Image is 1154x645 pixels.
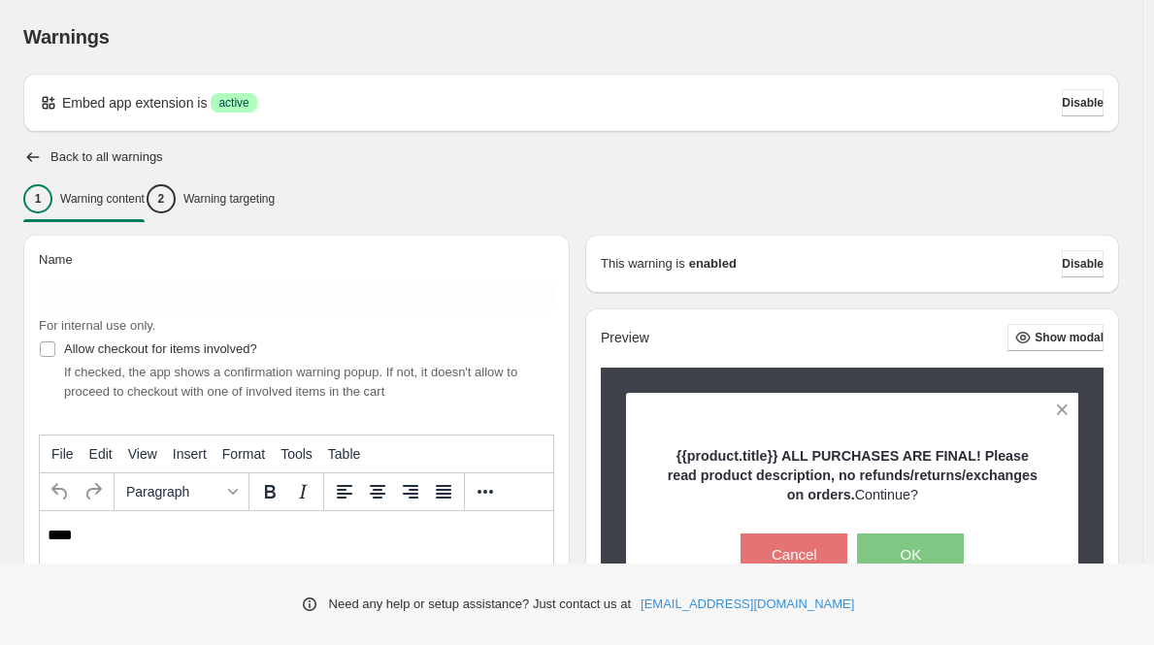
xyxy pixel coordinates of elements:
button: Undo [44,475,77,508]
button: 1Warning content [23,178,145,219]
span: Paragraph [126,484,221,500]
span: Format [222,446,265,462]
span: View [128,446,157,462]
span: Show modal [1035,330,1104,345]
h2: Preview [601,330,649,346]
button: OK [857,533,964,576]
strong: enabled [689,254,737,274]
button: Cancel [741,533,847,576]
span: Table [328,446,360,462]
button: Disable [1062,250,1104,277]
button: Italic [286,475,319,508]
strong: {{product.title}} ALL PURCHASES ARE FINAL! Please read product description, no refunds/returns/ex... [668,448,1038,502]
p: This warning is [601,254,685,274]
p: Warning targeting [183,191,275,207]
span: For internal use only. [39,318,155,333]
span: Allow checkout for items involved? [64,341,257,356]
button: Formats [118,475,245,508]
span: Insert [173,446,207,462]
button: Disable [1062,89,1104,116]
span: Disable [1062,95,1104,111]
button: Align center [361,475,394,508]
a: [EMAIL_ADDRESS][DOMAIN_NAME] [641,595,854,614]
span: Tools [280,446,313,462]
button: More... [469,475,502,508]
p: Embed app extension is [62,93,207,113]
button: Align right [394,475,427,508]
button: 2Warning targeting [147,178,275,219]
p: Warning content [60,191,145,207]
h2: Back to all warnings [50,149,163,165]
button: Bold [253,475,286,508]
span: Warnings [23,26,110,48]
span: Disable [1062,256,1104,272]
iframe: Rich Text Area [40,511,553,610]
span: If checked, the app shows a confirmation warning popup. If not, it doesn't allow to proceed to ch... [64,365,517,399]
span: Edit [89,446,113,462]
button: Redo [77,475,110,508]
div: 1 [23,184,52,213]
button: Justify [427,475,460,508]
span: active [218,95,248,111]
button: Show modal [1007,324,1104,351]
div: 2 [147,184,176,213]
p: Continue? [660,446,1045,504]
button: Align left [328,475,361,508]
span: File [51,446,74,462]
span: Name [39,252,73,267]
